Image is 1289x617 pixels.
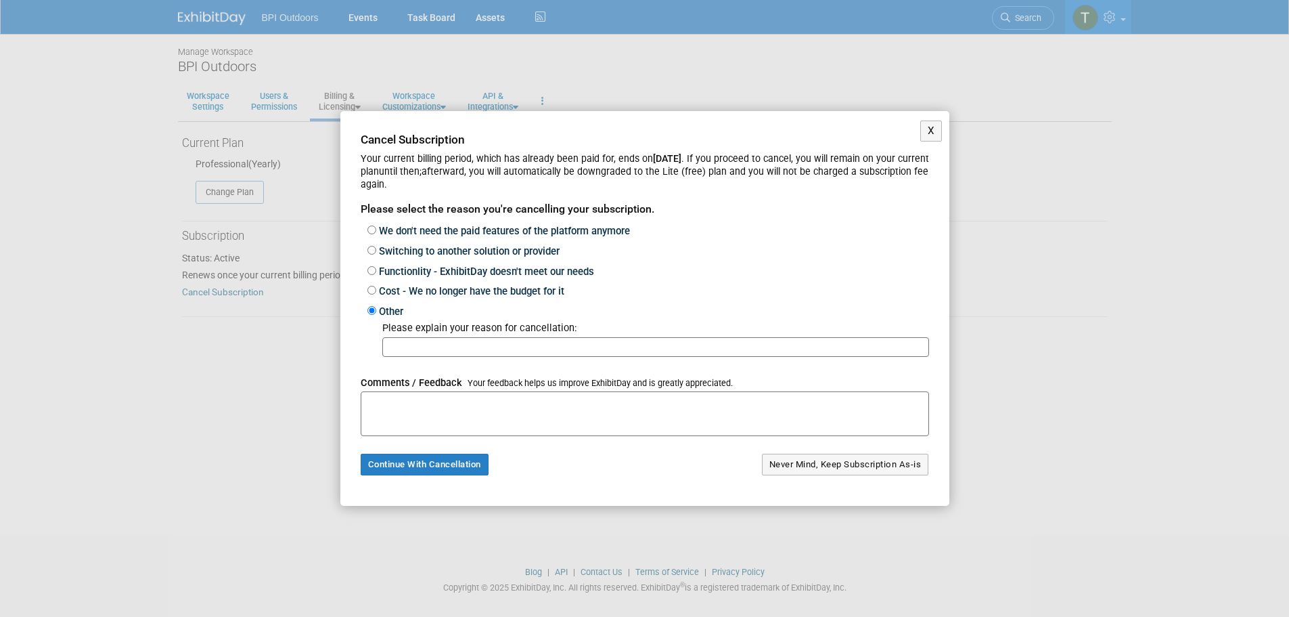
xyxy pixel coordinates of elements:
span: If you proceed to cancel, you will remain on your current plan afterward, you will automatically ... [361,153,929,190]
label: Cost - We no longer have the budget for it [376,285,564,297]
span: [DATE] [653,153,681,164]
div: Please select the reason you're cancelling your subscription. [361,202,929,217]
button: X [920,121,943,142]
label: We don't need the paid features of the platform anymore [376,225,630,237]
div: Please explain your reason for cancellation: [382,322,929,336]
label: Switching to another solution or provider [376,245,560,257]
div: Comments / Feedback [361,377,929,391]
span: Your current billing period, which has already been paid for, ends on . [361,153,684,164]
button: Continue With Cancellation [361,454,489,475]
span: until then; [379,166,422,177]
button: Never Mind, Keep Subscription As-is [762,454,929,475]
label: Functionlity - ExhibitDay doesn't meet our needs [376,265,594,278]
div: Cancel Subscription [361,131,929,148]
label: Other [376,305,403,318]
span: Your feedback helps us improve ExhibitDay and is greatly appreciated. [468,378,733,388]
